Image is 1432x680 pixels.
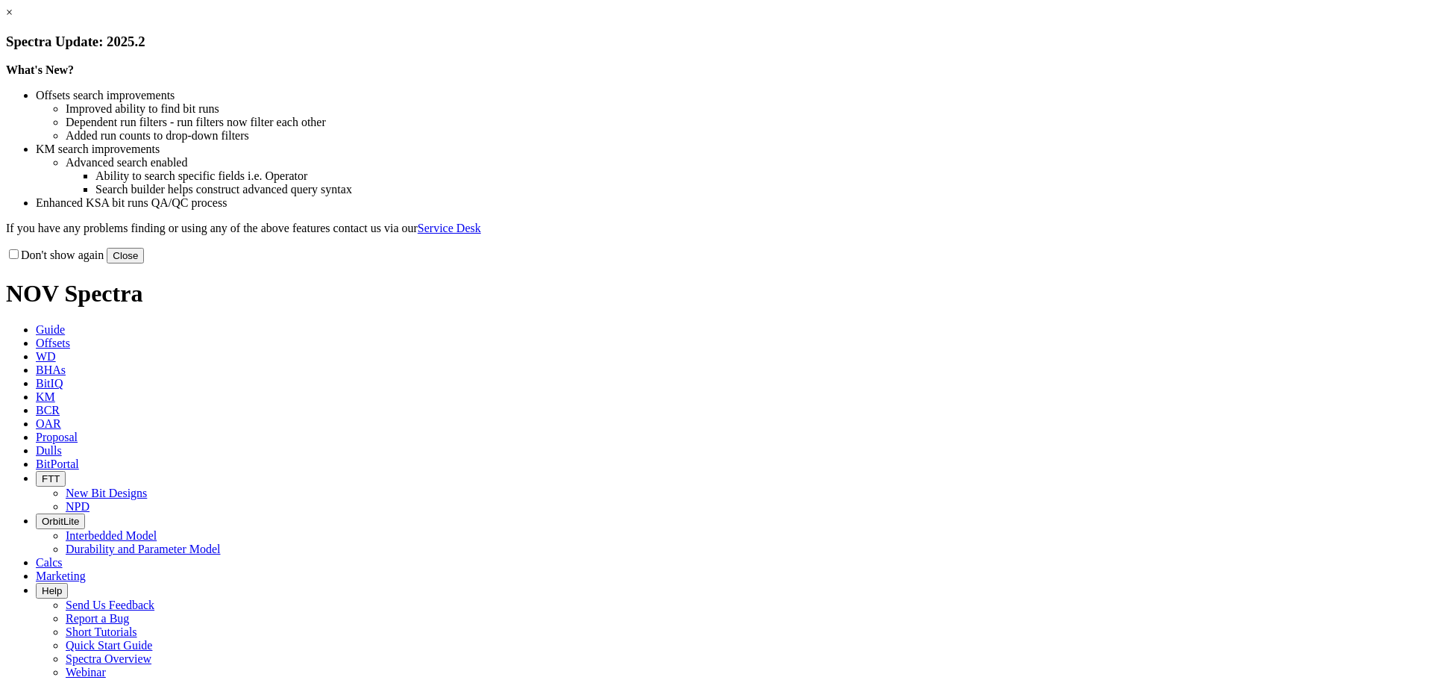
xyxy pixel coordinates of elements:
[36,570,86,582] span: Marketing
[107,248,144,263] button: Close
[42,516,79,527] span: OrbitLite
[36,377,63,390] span: BitIQ
[36,458,79,470] span: BitPortal
[66,487,147,499] a: New Bit Designs
[66,639,152,652] a: Quick Start Guide
[66,652,151,665] a: Spectra Overview
[36,444,62,457] span: Dulls
[36,404,60,417] span: BCR
[66,129,1426,143] li: Added run counts to drop-down filters
[418,222,481,234] a: Service Desk
[66,626,137,638] a: Short Tutorials
[66,500,89,513] a: NPD
[9,249,19,259] input: Don't show again
[36,196,1426,210] li: Enhanced KSA bit runs QA/QC process
[36,323,65,336] span: Guide
[36,390,55,403] span: KM
[36,350,56,363] span: WD
[66,156,1426,169] li: Advanced search enabled
[95,183,1426,196] li: Search builder helps construct advanced query syntax
[36,337,70,349] span: Offsets
[42,473,60,484] span: FTT
[66,599,154,611] a: Send Us Feedback
[66,612,129,625] a: Report a Bug
[6,280,1426,308] h1: NOV Spectra
[66,543,221,555] a: Durability and Parameter Model
[36,89,1426,102] li: Offsets search improvements
[6,34,1426,50] h3: Spectra Update: 2025.2
[36,364,66,376] span: BHAs
[66,529,157,542] a: Interbedded Model
[6,249,104,261] label: Don't show again
[66,666,106,679] a: Webinar
[66,116,1426,129] li: Dependent run filters - run filters now filter each other
[36,143,1426,156] li: KM search improvements
[36,556,63,569] span: Calcs
[66,102,1426,116] li: Improved ability to find bit runs
[6,222,1426,235] p: If you have any problems finding or using any of the above features contact us via our
[95,169,1426,183] li: Ability to search specific fields i.e. Operator
[36,431,78,443] span: Proposal
[42,585,62,596] span: Help
[6,63,74,76] strong: What's New?
[36,417,61,430] span: OAR
[6,6,13,19] a: ×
